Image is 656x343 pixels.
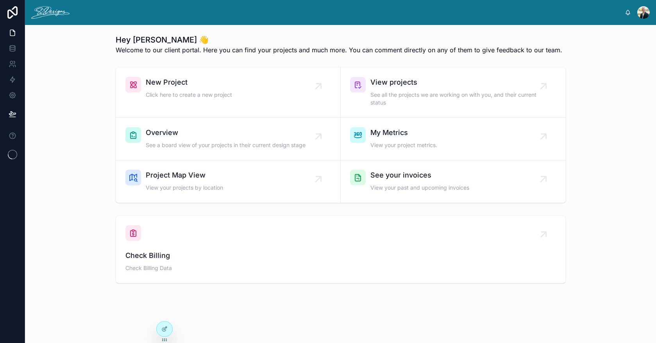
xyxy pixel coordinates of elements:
[146,127,306,138] span: Overview
[146,184,223,192] span: View your projects by location
[116,118,341,160] a: OverviewSee a board view of your projects in their current design stage
[370,77,543,88] span: View projects
[116,216,565,283] a: Check BillingCheck Billing Data
[146,170,223,181] span: Project Map View
[370,170,469,181] span: See your invoices
[146,77,232,88] span: New Project
[146,141,306,149] span: See a board view of your projects in their current design stage
[31,6,70,19] img: App logo
[370,91,543,107] span: See all the projects we are working on with you, and their current status
[125,264,556,272] span: Check Billing Data
[116,68,341,118] a: New ProjectClick here to create a new project
[341,118,565,160] a: My MetricsView your project metrics.
[370,141,437,149] span: View your project metrics.
[116,45,562,55] span: Welcome to our client portal. Here you can find your projects and much more. You can comment dire...
[116,34,562,45] h1: Hey [PERSON_NAME] 👋
[341,68,565,118] a: View projectsSee all the projects we are working on with you, and their current status
[125,250,556,261] span: Check Billing
[76,11,625,14] div: scrollable content
[370,127,437,138] span: My Metrics
[341,160,565,203] a: See your invoicesView your past and upcoming invoices
[146,91,232,99] span: Click here to create a new project
[370,184,469,192] span: View your past and upcoming invoices
[116,160,341,203] a: Project Map ViewView your projects by location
